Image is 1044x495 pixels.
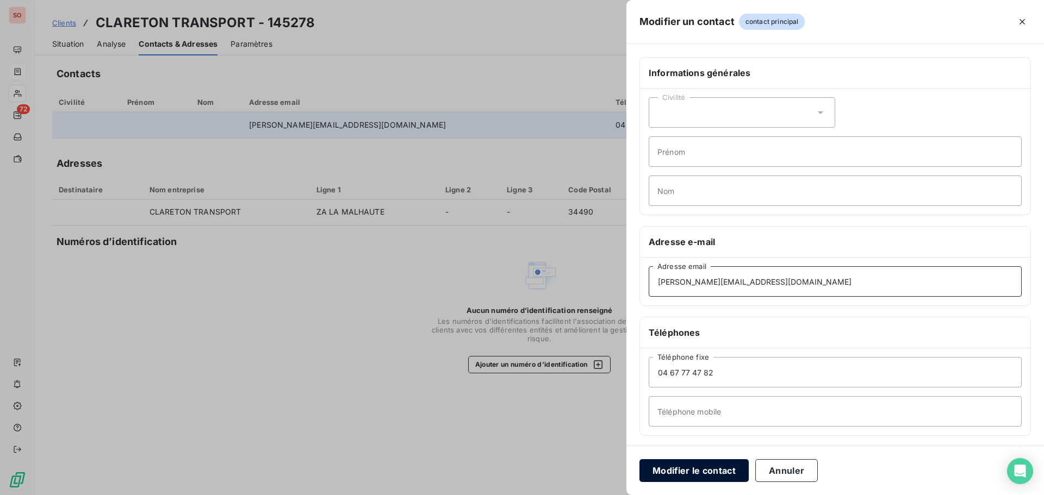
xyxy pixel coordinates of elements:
[1007,458,1033,484] div: Open Intercom Messenger
[649,66,1022,79] h6: Informations générales
[649,396,1022,427] input: placeholder
[639,459,749,482] button: Modifier le contact
[739,14,805,30] span: contact principal
[649,357,1022,387] input: placeholder
[649,176,1022,206] input: placeholder
[755,459,818,482] button: Annuler
[649,235,1022,248] h6: Adresse e-mail
[639,14,735,29] h5: Modifier un contact
[649,136,1022,167] input: placeholder
[649,326,1022,339] h6: Téléphones
[649,266,1022,297] input: placeholder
